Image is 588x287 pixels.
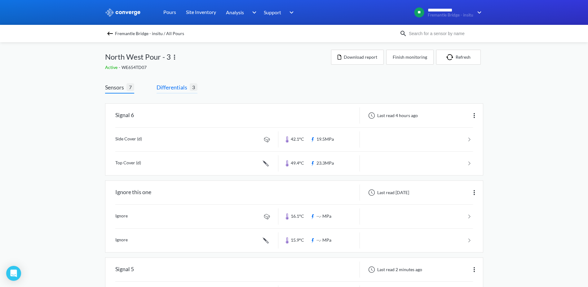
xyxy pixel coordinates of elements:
[171,53,178,61] img: more.svg
[105,83,126,92] span: Sensors
[471,266,478,273] img: more.svg
[115,184,151,201] div: Ignore this one
[106,30,114,37] img: backspace.svg
[248,9,258,16] img: downArrow.svg
[400,30,407,37] img: icon-search.svg
[105,51,171,63] span: North West Pour - 3
[115,29,184,38] span: Fremantle Bridge - insitu / All Pours
[6,266,21,281] div: Open Intercom Messenger
[386,50,434,65] button: Finish monitoring
[226,8,244,16] span: Analysis
[264,8,281,16] span: Support
[105,64,331,71] div: WE654TD07
[471,189,478,196] img: more.svg
[407,30,482,37] input: Search for a sensor by name
[285,9,295,16] img: downArrow.svg
[365,189,411,196] div: Last read [DATE]
[157,83,190,92] span: Differentials
[446,54,456,60] img: icon-refresh.svg
[105,65,119,70] span: Active
[436,50,481,65] button: Refresh
[105,8,141,16] img: logo_ewhite.svg
[338,55,341,60] img: icon-file.svg
[115,262,134,278] div: Signal 5
[331,50,384,65] button: Download report
[365,266,424,273] div: Last read 2 minutes ago
[126,83,134,91] span: 7
[190,83,197,91] span: 3
[428,13,473,17] span: Fremantle Bridge - insitu
[365,112,420,119] div: Last read 4 hours ago
[115,107,134,124] div: Signal 6
[473,9,483,16] img: downArrow.svg
[471,112,478,119] img: more.svg
[119,65,122,70] span: -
